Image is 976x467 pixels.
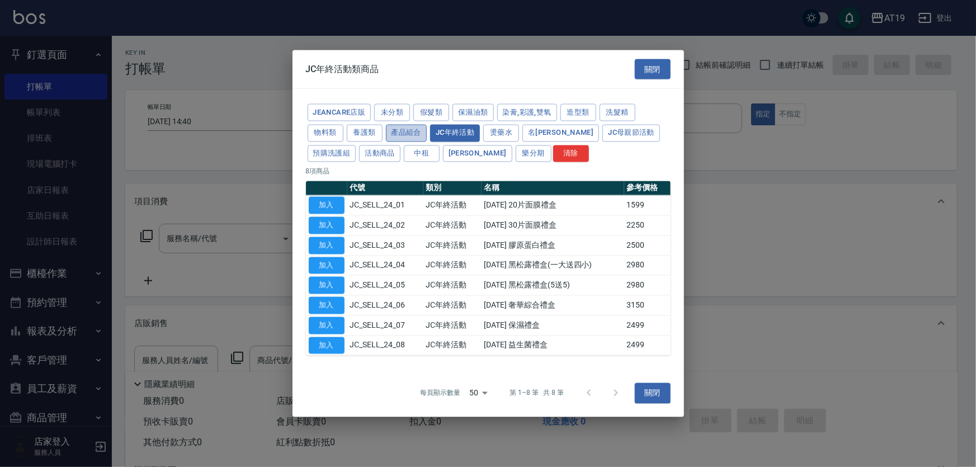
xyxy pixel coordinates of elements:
[497,104,557,121] button: 染膏,彩護,雙氧
[624,195,671,215] td: 1599
[359,145,400,162] button: 活動商品
[309,277,345,294] button: 加入
[347,336,423,356] td: JC_SELL_24_08
[522,124,599,141] button: 名[PERSON_NAME]
[423,215,482,235] td: JC年終活動
[510,388,564,398] p: 第 1–8 筆 共 8 筆
[553,145,589,162] button: 清除
[423,181,482,196] th: 類別
[347,315,423,336] td: JC_SELL_24_07
[413,104,449,121] button: 假髮類
[423,275,482,295] td: JC年終活動
[443,145,512,162] button: [PERSON_NAME]
[347,181,423,196] th: 代號
[309,197,345,214] button: 加入
[347,295,423,315] td: JC_SELL_24_06
[482,235,624,256] td: [DATE] 膠原蛋白禮盒
[482,295,624,315] td: [DATE] 奢華綜合禮盒
[560,104,596,121] button: 造型類
[308,124,343,141] button: 物料類
[482,315,624,336] td: [DATE] 保濕禮盒
[482,256,624,276] td: [DATE] 黑松露禮盒(一大送四小)
[423,256,482,276] td: JC年終活動
[483,124,519,141] button: 燙藥水
[423,336,482,356] td: JC年終活動
[423,295,482,315] td: JC年終活動
[404,145,440,162] button: 中租
[374,104,410,121] button: 未分類
[306,63,379,74] span: JC年終活動類商品
[482,181,624,196] th: 名稱
[600,104,635,121] button: 洗髮精
[624,275,671,295] td: 2980
[516,145,551,162] button: 樂分期
[624,256,671,276] td: 2980
[308,145,356,162] button: 預購洗護組
[309,337,345,354] button: 加入
[602,124,660,141] button: JC母親節活動
[465,378,492,408] div: 50
[420,388,460,398] p: 每頁顯示數量
[347,195,423,215] td: JC_SELL_24_01
[306,167,671,177] p: 8 項商品
[624,181,671,196] th: 參考價格
[624,336,671,356] td: 2499
[624,235,671,256] td: 2500
[624,295,671,315] td: 3150
[635,59,671,79] button: 關閉
[423,315,482,336] td: JC年終活動
[635,383,671,404] button: 關閉
[308,104,371,121] button: JeanCare店販
[309,257,345,274] button: 加入
[347,124,383,141] button: 養護類
[309,217,345,234] button: 加入
[386,124,427,141] button: 產品組合
[309,237,345,254] button: 加入
[482,195,624,215] td: [DATE] 20片面膜禮盒
[482,275,624,295] td: [DATE] 黑松露禮盒(5送5)
[452,104,494,121] button: 保濕油類
[482,215,624,235] td: [DATE] 30片面膜禮盒
[482,336,624,356] td: [DATE] 益生菌禮盒
[347,215,423,235] td: JC_SELL_24_02
[423,235,482,256] td: JC年終活動
[347,275,423,295] td: JC_SELL_24_05
[309,297,345,314] button: 加入
[423,195,482,215] td: JC年終活動
[430,124,480,141] button: JC年終活動
[309,317,345,334] button: 加入
[347,235,423,256] td: JC_SELL_24_03
[347,256,423,276] td: JC_SELL_24_04
[624,315,671,336] td: 2499
[624,215,671,235] td: 2250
